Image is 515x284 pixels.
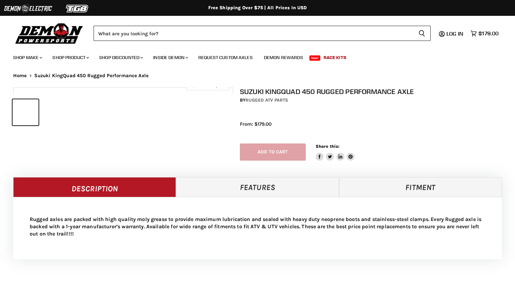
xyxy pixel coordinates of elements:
button: IMAGE thumbnail [13,99,39,125]
a: $179.00 [467,29,502,38]
form: Product [94,26,431,41]
a: Features [176,177,339,197]
a: Rugged ATV Parts [245,97,288,103]
img: Demon Electric Logo 2 [3,2,53,15]
a: Demon Rewards [259,51,308,64]
p: Rugged axles are packed with high quality moly grease to provide maximum lubrication and sealed w... [30,216,485,237]
button: Search [413,26,431,41]
h1: Suzuki KingQuad 450 Rugged Performance Axle [240,87,509,96]
input: Search [94,26,413,41]
div: by [240,97,509,104]
img: Demon Powersports [13,21,85,45]
a: Home [13,73,27,79]
span: From: $179.00 [240,121,272,127]
span: Share this: [316,144,339,149]
span: Log in [446,30,463,37]
aside: Share this: [316,143,355,161]
span: New! [309,55,321,61]
a: Request Custom Axles [193,51,258,64]
span: $179.00 [478,30,499,37]
a: Log in [443,31,467,37]
span: Suzuki KingQuad 450 Rugged Performance Axle [34,73,149,79]
img: TGB Logo 2 [53,2,102,15]
a: Race Kits [319,51,351,64]
ul: Main menu [8,48,497,64]
a: Description [13,177,176,197]
a: Fitment [339,177,502,197]
a: Shop Discounted [94,51,147,64]
a: Shop Product [47,51,93,64]
a: Inside Demon [148,51,192,64]
a: Shop Make [8,51,46,64]
span: Click to expand [189,83,226,88]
